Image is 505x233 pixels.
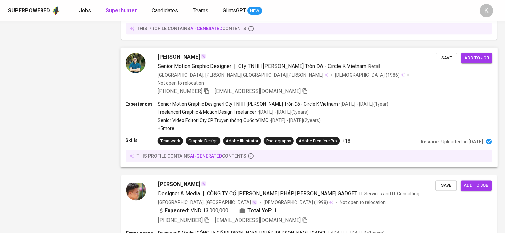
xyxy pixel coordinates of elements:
span: [PHONE_NUMBER] [158,88,202,94]
span: GlintsGPT [223,7,246,14]
div: K [480,4,493,17]
div: VND 13,000,000 [158,207,228,215]
a: Superhunter [106,7,138,15]
span: Jobs [79,7,91,14]
span: Designer & Media [158,190,200,197]
div: Teamwork [160,138,180,144]
span: [PERSON_NAME] [158,53,200,61]
span: Retail [368,64,380,69]
p: Not open to relocation [158,80,204,86]
span: IT Services and IT Consulting [359,191,419,196]
span: Add to job [464,54,489,62]
a: Superpoweredapp logo [8,6,60,16]
p: • [DATE] - [DATE] ( 1 year ) [338,101,388,107]
button: Save [436,53,457,63]
span: [PERSON_NAME] [158,180,200,188]
div: Adobe Premiere Pro [299,138,337,144]
b: Total YoE: [247,207,272,215]
p: Freelancer | Graphic & Motion Design Freelancer [158,109,256,115]
p: Not open to relocation [340,199,386,205]
p: this profile contains contents [137,25,246,32]
span: Teams [193,7,208,14]
img: app logo [51,6,60,16]
img: magic_wand.svg [201,181,206,186]
span: | [234,62,236,70]
span: Senior Motion Graphic Designer [158,63,232,69]
div: Graphic Design [188,138,218,144]
p: • [DATE] - [DATE] ( 2 years ) [268,117,321,123]
img: magic_wand.svg [252,200,257,205]
div: [GEOGRAPHIC_DATA], [PERSON_NAME][GEOGRAPHIC_DATA][PERSON_NAME] [158,72,329,78]
a: [PERSON_NAME]Senior Motion Graphic Designer|Cty TNHH [PERSON_NAME] Tròn Đỏ - Circle K VietnamReta... [121,48,497,167]
span: [DEMOGRAPHIC_DATA] [264,199,314,205]
div: Superpowered [8,7,50,15]
p: Uploaded on [DATE] [441,138,483,145]
p: +18 [342,137,350,144]
a: Teams [193,7,210,15]
span: [PHONE_NUMBER] [158,217,203,223]
img: magic_wand.svg [201,54,206,59]
a: Jobs [79,7,92,15]
span: [EMAIL_ADDRESS][DOMAIN_NAME] [215,88,301,94]
span: AI-generated [190,26,222,31]
div: (1998) [264,199,333,205]
b: Superhunter [106,7,137,14]
span: Add to job [464,182,488,189]
span: 1 [274,207,277,215]
p: Skills [126,137,157,143]
span: NEW [247,8,262,14]
a: GlintsGPT NEW [223,7,262,15]
p: +5 more ... [158,125,388,131]
span: [DEMOGRAPHIC_DATA] [335,72,385,78]
span: | [203,190,204,198]
span: CÔNG TY CỔ [PERSON_NAME] PHÁP [PERSON_NAME] GADGET [207,190,357,197]
span: Cty TNHH [PERSON_NAME] Tròn Đỏ - Circle K Vietnam [238,63,366,69]
img: 5978623be238ed679133741efcf92d9d.jpg [126,53,145,73]
b: Expected: [165,207,189,215]
button: Add to job [461,53,492,63]
p: • [DATE] - [DATE] ( 3 years ) [256,109,309,115]
div: (1986) [335,72,405,78]
span: Save [439,182,453,189]
span: Save [439,54,454,62]
button: Add to job [461,180,492,191]
p: Senior Motion Graphic Designer | Cty TNHH [PERSON_NAME] Tròn Đỏ - Circle K Vietnam [158,101,338,107]
p: this profile contains contents [136,153,246,159]
span: [EMAIL_ADDRESS][DOMAIN_NAME] [215,217,301,223]
p: Senior Video Editor | Cty CP Truyền thông Quốc tế IMC [158,117,268,123]
div: Adobe Illustrator [226,138,258,144]
button: Save [435,180,457,191]
img: 55c4eea140460f8ca0b5e89a0a82f12f.png [126,180,146,200]
a: Candidates [152,7,179,15]
span: Candidates [152,7,178,14]
span: AI-generated [190,153,222,159]
p: Resume [421,138,439,145]
p: Experiences [126,101,157,107]
div: [GEOGRAPHIC_DATA], [GEOGRAPHIC_DATA] [158,199,257,205]
div: Photography [266,138,291,144]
